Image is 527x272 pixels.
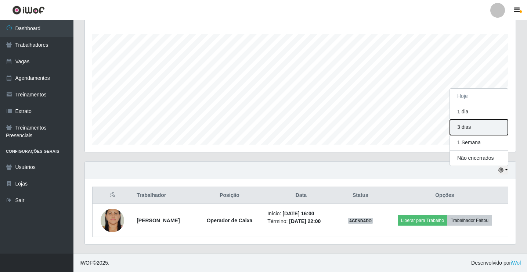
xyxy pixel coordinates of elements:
[398,215,447,226] button: Liberar para Trabalho
[447,215,492,226] button: Trabalhador Faltou
[79,259,109,267] span: © 2025 .
[196,187,263,204] th: Posição
[511,260,521,266] a: iWof
[450,135,508,151] button: 1 Semana
[348,218,373,224] span: AGENDADO
[450,151,508,166] button: Não encerrados
[137,218,180,223] strong: [PERSON_NAME]
[471,259,521,267] span: Desenvolvido por
[132,187,196,204] th: Trabalhador
[382,187,508,204] th: Opções
[267,210,335,218] li: Início:
[450,89,508,104] button: Hoje
[79,260,93,266] span: IWOF
[207,218,253,223] strong: Operador de Caixa
[101,203,124,238] img: 1693145473232.jpeg
[263,187,339,204] th: Data
[450,120,508,135] button: 3 dias
[450,104,508,120] button: 1 dia
[289,218,321,224] time: [DATE] 22:00
[282,211,314,216] time: [DATE] 16:00
[339,187,382,204] th: Status
[267,218,335,225] li: Término:
[12,6,45,15] img: CoreUI Logo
